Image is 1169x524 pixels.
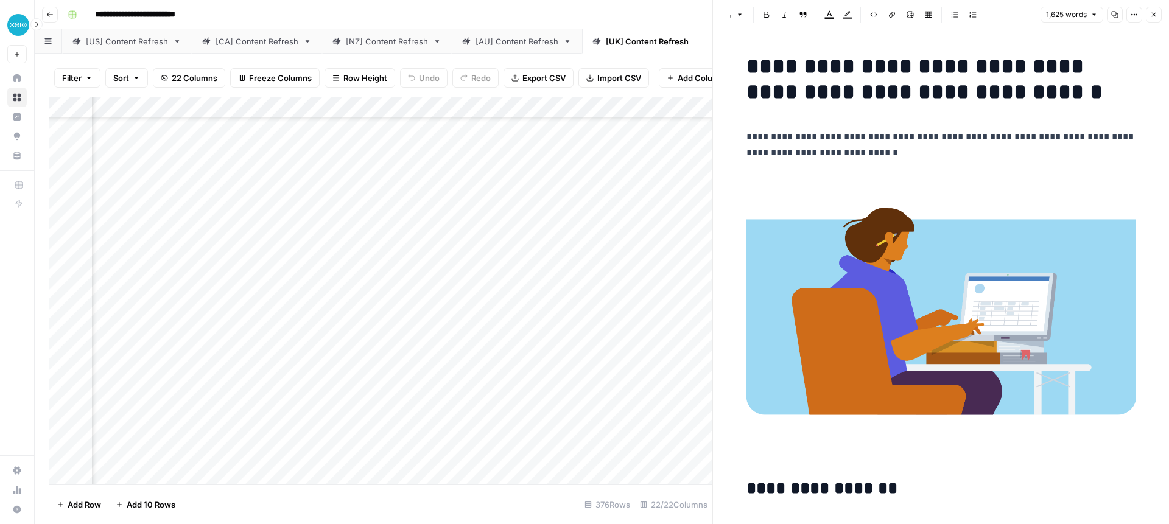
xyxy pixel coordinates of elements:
span: Sort [113,72,129,84]
button: Filter [54,68,100,88]
button: Export CSV [504,68,574,88]
div: [NZ] Content Refresh [346,35,428,47]
a: [[GEOGRAPHIC_DATA]] Content Refresh [582,29,783,54]
button: Import CSV [578,68,649,88]
button: Add Column [659,68,732,88]
a: [AU] Content Refresh [452,29,582,54]
button: Workspace: XeroOps [7,10,27,40]
button: Sort [105,68,148,88]
span: Import CSV [597,72,641,84]
div: [US] Content Refresh [86,35,168,47]
button: Add Row [49,495,108,514]
div: [[GEOGRAPHIC_DATA]] Content Refresh [606,35,759,47]
a: Your Data [7,146,27,166]
a: Insights [7,107,27,127]
a: Home [7,68,27,88]
span: 1,625 words [1046,9,1087,20]
div: 376 Rows [580,495,635,514]
a: Opportunities [7,127,27,146]
button: Help + Support [7,500,27,519]
a: [CA] Content Refresh [192,29,322,54]
span: Freeze Columns [249,72,312,84]
button: Redo [452,68,499,88]
a: Browse [7,88,27,107]
button: Add 10 Rows [108,495,183,514]
div: [CA] Content Refresh [216,35,298,47]
div: [AU] Content Refresh [476,35,558,47]
span: Row Height [343,72,387,84]
img: XeroOps Logo [7,14,29,36]
span: 22 Columns [172,72,217,84]
span: Filter [62,72,82,84]
span: Add 10 Rows [127,498,175,511]
span: Export CSV [522,72,566,84]
span: Undo [419,72,440,84]
span: Redo [471,72,491,84]
a: [NZ] Content Refresh [322,29,452,54]
span: Add Row [68,498,101,511]
button: 22 Columns [153,68,225,88]
button: Undo [400,68,448,88]
button: 1,625 words [1041,7,1103,23]
a: Settings [7,461,27,480]
div: 22/22 Columns [635,495,712,514]
button: Row Height [325,68,395,88]
a: [US] Content Refresh [62,29,192,54]
span: Add Column [678,72,725,84]
button: Freeze Columns [230,68,320,88]
a: Usage [7,480,27,500]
